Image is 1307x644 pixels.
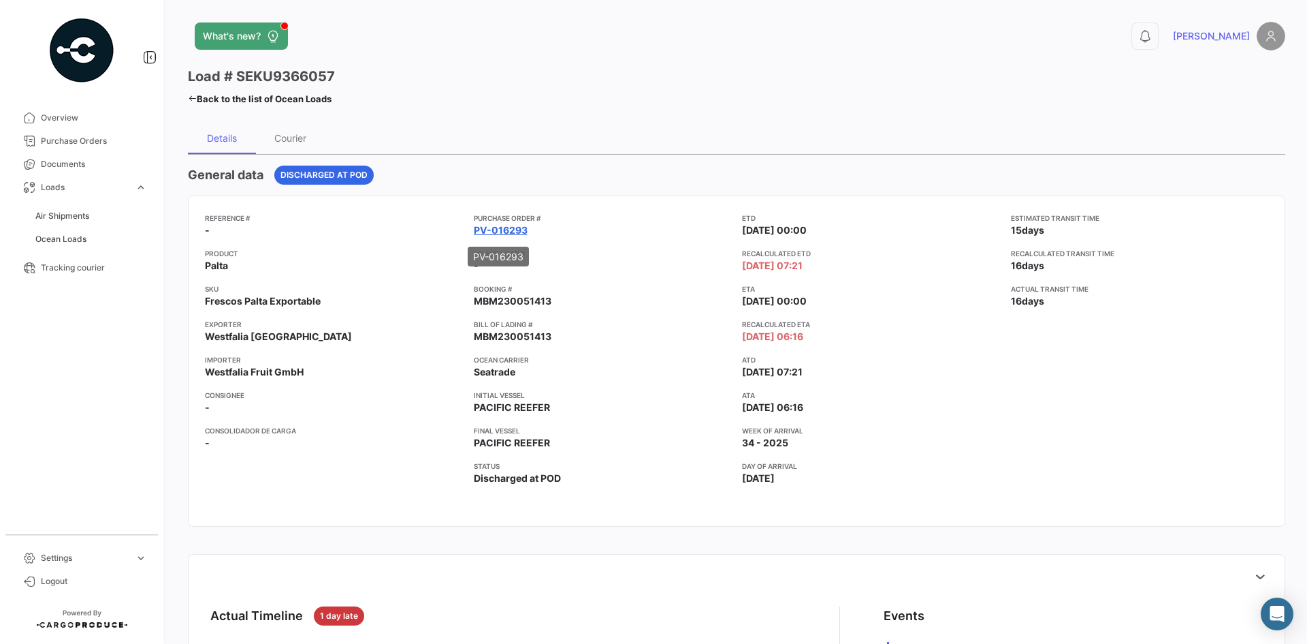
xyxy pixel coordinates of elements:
[195,22,288,50] button: What's new?
[41,181,129,194] span: Loads
[474,365,515,379] span: Seatrade
[1011,213,1269,224] app-card-info-title: Estimated transit time
[742,283,1000,294] app-card-info-title: ETA
[742,213,1000,224] app-card-info-title: ETD
[1011,260,1022,271] span: 16
[474,319,732,330] app-card-info-title: Bill of Lading #
[210,607,303,626] div: Actual Timeline
[188,166,263,185] h4: General data
[205,283,463,294] app-card-info-title: SKU
[205,436,210,450] span: -
[41,552,129,564] span: Settings
[205,259,228,273] span: Palta
[742,294,807,308] span: [DATE] 00:00
[205,365,304,379] span: Westfalia Fruit GmbH
[474,436,550,450] span: PACIFIC REEFER
[474,213,732,224] app-card-info-title: Purchase Order #
[474,283,732,294] app-card-info-title: Booking #
[48,16,116,85] img: powered-by.png
[205,390,463,401] app-card-info-title: Consignee
[742,259,803,273] span: [DATE] 07:21
[474,294,551,308] span: MBM230051413
[468,247,529,266] div: PV-016293
[205,401,210,414] span: -
[205,213,463,224] app-card-info-title: Reference #
[41,112,147,124] span: Overview
[203,29,261,43] span: What's new?
[742,319,1000,330] app-card-info-title: Recalculated ETA
[1257,22,1285,50] img: placeholder-user.png
[205,248,463,259] app-card-info-title: Product
[30,206,152,226] a: Air Shipments
[188,89,332,108] a: Back to the list of Ocean Loads
[1011,248,1269,259] app-card-info-title: Recalculated transit time
[742,461,1000,472] app-card-info-title: Day of arrival
[474,354,732,365] app-card-info-title: Ocean Carrier
[135,181,147,194] span: expand_more
[474,425,732,436] app-card-info-title: Final Vessel
[41,135,147,147] span: Purchase Orders
[1011,283,1269,294] app-card-info-title: Actual transit time
[1022,260,1044,271] span: days
[11,129,152,153] a: Purchase Orders
[205,224,210,237] span: -
[742,390,1000,401] app-card-info-title: ATA
[474,330,551,343] span: MBM230051413
[742,330,803,343] span: [DATE] 06:16
[274,132,306,144] div: Courier
[884,607,924,626] div: Events
[205,354,463,365] app-card-info-title: Importer
[742,248,1000,259] app-card-info-title: Recalculated ETD
[1011,224,1022,236] span: 15
[280,169,368,181] span: Discharged at POD
[35,233,86,245] span: Ocean Loads
[742,425,1000,436] app-card-info-title: Week of arrival
[205,319,463,330] app-card-info-title: Exporter
[742,354,1000,365] app-card-info-title: ATD
[320,610,358,622] span: 1 day late
[35,210,89,222] span: Air Shipments
[742,472,775,485] span: [DATE]
[11,256,152,279] a: Tracking courier
[205,425,463,436] app-card-info-title: Consolidador de Carga
[742,436,788,450] span: 34 - 2025
[41,158,147,170] span: Documents
[205,330,352,343] span: Westfalia [GEOGRAPHIC_DATA]
[742,401,803,414] span: [DATE] 06:16
[742,365,803,379] span: [DATE] 07:21
[207,132,237,144] div: Details
[11,106,152,129] a: Overview
[1022,295,1044,307] span: days
[205,294,321,308] span: Frescos Palta Exportable
[1261,598,1293,630] div: Abrir Intercom Messenger
[474,472,561,485] span: Discharged at POD
[1173,29,1250,43] span: [PERSON_NAME]
[30,229,152,249] a: Ocean Loads
[474,461,732,472] app-card-info-title: Status
[474,248,732,259] app-card-info-title: Inland Load #
[1011,295,1022,307] span: 16
[742,224,807,237] span: [DATE] 00:00
[135,552,147,564] span: expand_more
[41,262,147,274] span: Tracking courier
[188,67,335,86] h3: Load # SEKU9366057
[41,575,147,587] span: Logout
[11,153,152,176] a: Documents
[474,401,550,414] span: PACIFIC REEFER
[474,224,528,237] a: PV-016293
[474,390,732,401] app-card-info-title: Initial Vessel
[1022,224,1044,236] span: days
